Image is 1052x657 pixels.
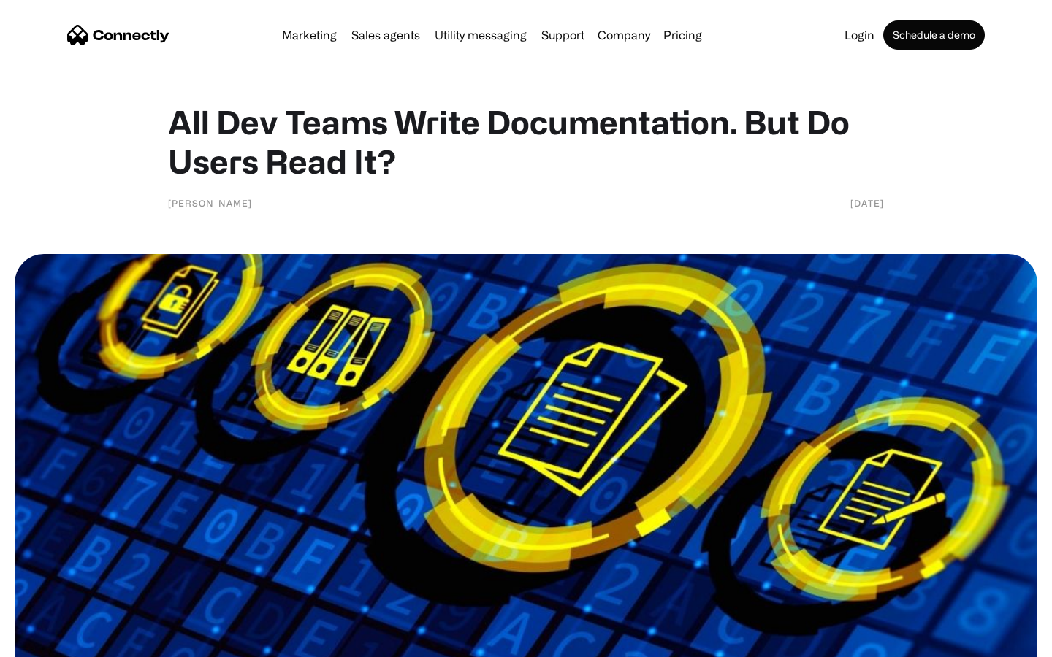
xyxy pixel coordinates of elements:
[29,631,88,652] ul: Language list
[276,29,343,41] a: Marketing
[883,20,985,50] a: Schedule a demo
[598,25,650,45] div: Company
[168,102,884,181] h1: All Dev Teams Write Documentation. But Do Users Read It?
[535,29,590,41] a: Support
[67,24,169,46] a: home
[850,196,884,210] div: [DATE]
[593,25,655,45] div: Company
[429,29,533,41] a: Utility messaging
[839,29,880,41] a: Login
[168,196,252,210] div: [PERSON_NAME]
[15,631,88,652] aside: Language selected: English
[346,29,426,41] a: Sales agents
[657,29,708,41] a: Pricing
